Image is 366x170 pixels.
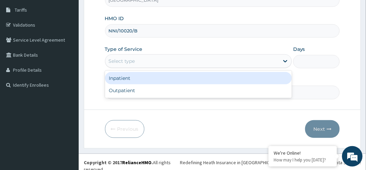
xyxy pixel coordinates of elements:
[293,46,305,53] label: Days
[105,24,340,38] input: Enter HMO ID
[84,159,153,166] strong: Copyright © 2017 .
[105,46,143,53] label: Type of Service
[305,120,340,138] button: Next
[122,159,152,166] a: RelianceHMO
[180,159,361,166] div: Redefining Heath Insurance in [GEOGRAPHIC_DATA] using Telemedicine and Data Science!
[109,58,135,65] div: Select type
[274,157,332,163] p: How may I help you today?
[105,120,144,138] button: Previous
[105,72,292,84] div: Inpatient
[105,84,292,97] div: Outpatient
[15,7,27,13] span: Tariffs
[105,15,124,22] label: HMO ID
[274,150,332,156] div: We're Online!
